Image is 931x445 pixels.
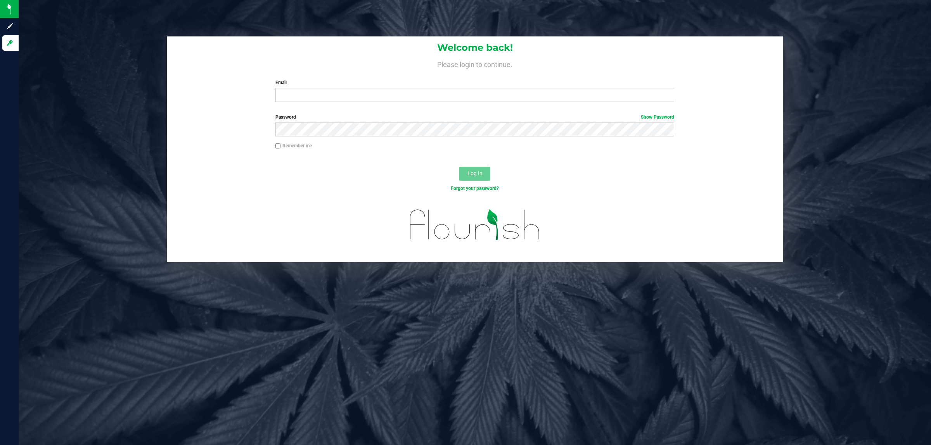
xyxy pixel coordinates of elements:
a: Show Password [641,114,674,120]
button: Log In [459,167,490,181]
label: Email [275,79,675,86]
span: Log In [467,170,483,176]
a: Forgot your password? [451,186,499,191]
span: Password [275,114,296,120]
label: Remember me [275,142,312,149]
input: Remember me [275,143,281,149]
h4: Please login to continue. [167,59,783,68]
img: flourish_logo.svg [398,200,552,250]
inline-svg: Sign up [6,22,14,30]
inline-svg: Log in [6,39,14,47]
h1: Welcome back! [167,43,783,53]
